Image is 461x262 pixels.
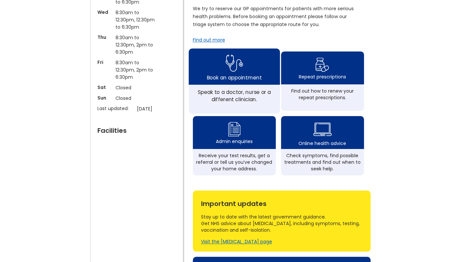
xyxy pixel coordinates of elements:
[189,48,280,114] a: book appointment icon Book an appointmentSpeak to a doctor, nurse or a different clinician.
[192,88,276,103] div: Speak to a doctor, nurse or a different clinician.
[97,9,112,15] p: Wed
[115,9,158,31] p: 8:30am to 12:30pm, 12:30pm to 6:30pm
[97,124,176,134] div: Facilities
[299,73,346,80] div: Repeat prescriptions
[201,197,362,207] div: Important updates
[97,59,112,66] p: Fri
[313,118,332,140] img: health advice icon
[97,95,112,101] p: Sun
[97,34,112,41] p: Thu
[196,152,272,172] div: Receive your test results, get a referral or tell us you’ve changed your home address.
[207,73,262,81] div: Book an appointment
[225,52,243,74] img: book appointment icon
[281,51,364,111] a: repeat prescription iconRepeat prescriptionsFind out how to renew your repeat prescriptions.
[115,84,158,91] p: Closed
[284,88,361,101] div: Find out how to renew your repeat prescriptions.
[115,95,158,102] p: Closed
[115,59,158,81] p: 8:30am to 12:30pm, 2pm to 6:30pm
[193,5,354,28] p: We try to reserve our GP appointments for patients with more serious health problems. Before book...
[115,34,158,56] p: 8:30am to 12:30pm, 2pm to 6:30pm
[97,105,134,112] p: Last updated:
[137,105,180,112] p: [DATE]
[281,116,364,175] a: health advice iconOnline health adviceCheck symptoms, find possible treatments and find out when ...
[284,152,361,172] div: Check symptoms, find possible treatments and find out when to seek help.
[201,238,272,245] a: Visit the [MEDICAL_DATA] page
[193,37,225,43] a: Find out more
[193,116,276,175] a: admin enquiry iconAdmin enquiriesReceive your test results, get a referral or tell us you’ve chan...
[216,138,253,145] div: Admin enquiries
[227,120,242,138] img: admin enquiry icon
[201,214,362,233] div: Stay up to date with the latest government guidance. Get NHS advice about [MEDICAL_DATA], includi...
[97,84,112,91] p: Sat
[298,140,346,147] div: Online health advice
[315,56,329,73] img: repeat prescription icon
